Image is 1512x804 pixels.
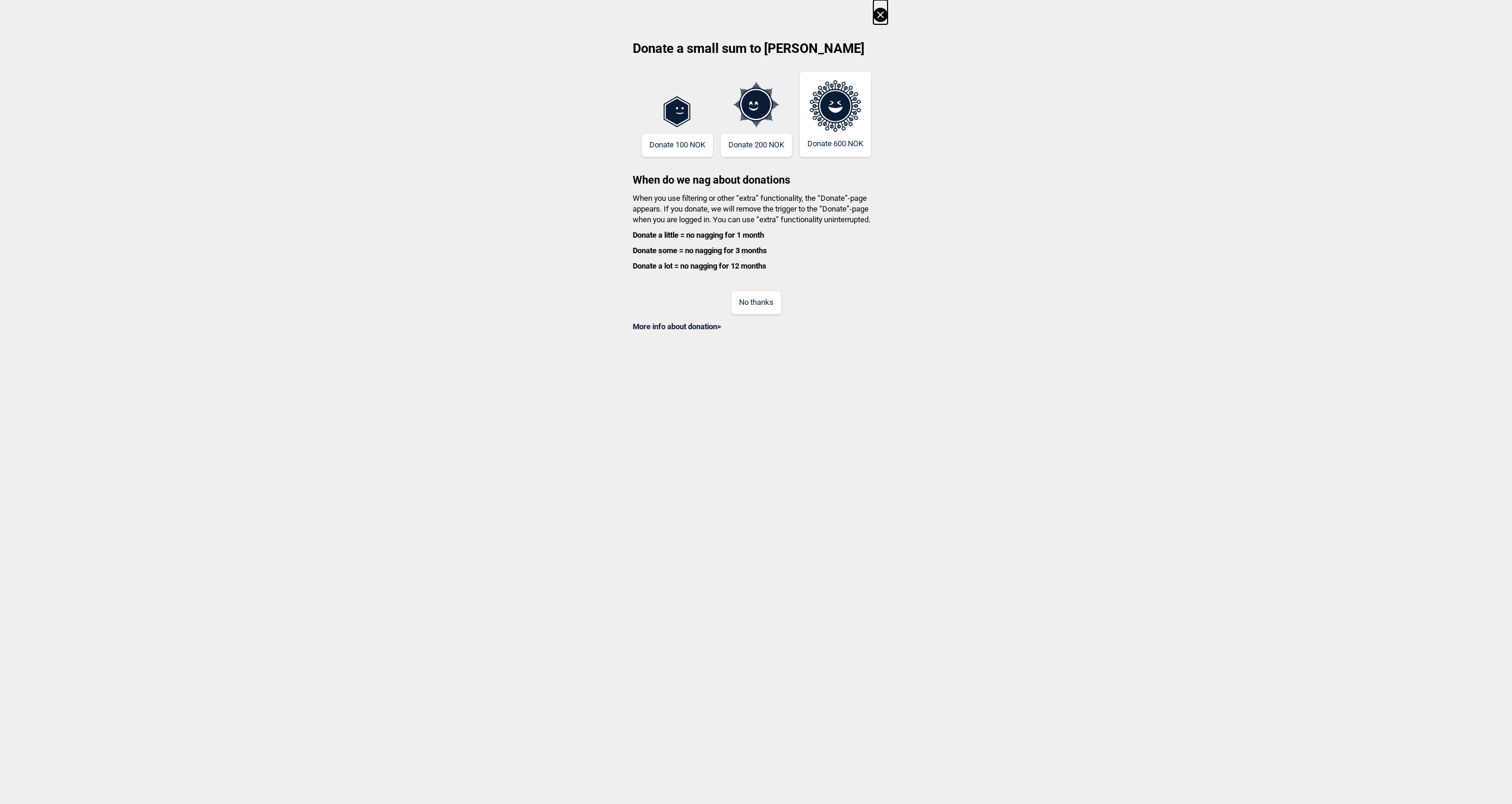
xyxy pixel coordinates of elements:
[633,246,767,255] b: Donate some = no nagging for 3 months
[633,261,766,270] b: Donate a lot = no nagging for 12 months
[721,134,792,157] button: Donate 200 NOK
[633,231,764,239] b: Donate a little = no nagging for 1 month
[633,322,721,331] a: More info about donation>
[642,134,713,157] button: Donate 100 NOK
[800,72,871,157] button: Donate 600 NOK
[625,193,888,272] h4: When you use filtering or other “extra” functionality, the “Donate”-page appears. If you donate, ...
[625,157,888,187] h3: When do we nag about donations
[731,291,781,314] button: No thanks
[625,40,888,66] h2: Donate a small sum to [PERSON_NAME]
